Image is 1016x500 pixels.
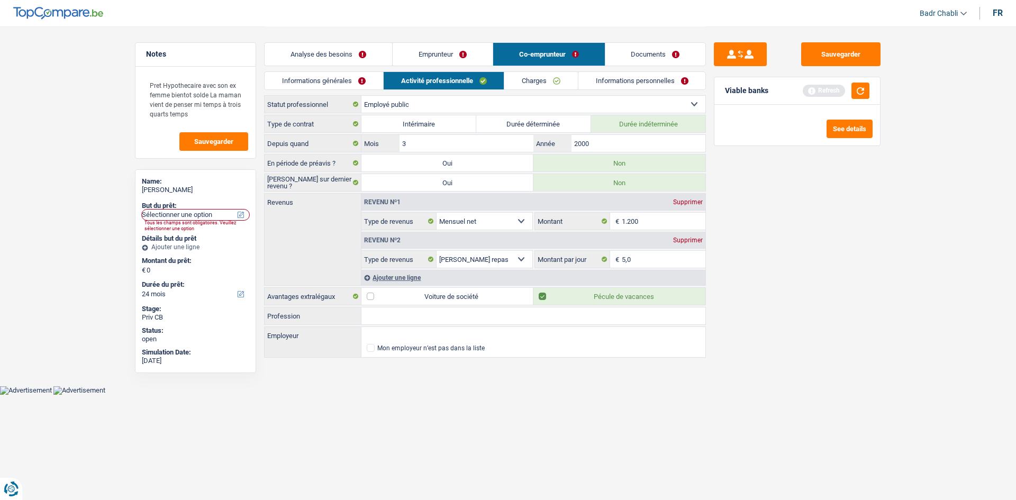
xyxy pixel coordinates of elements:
div: [PERSON_NAME] [142,186,249,194]
img: TopCompare Logo [13,7,103,20]
img: Advertisement [53,386,105,395]
a: Informations personnelles [578,72,706,89]
label: Pécule de vacances [533,288,705,305]
div: Supprimer [670,237,705,243]
a: Charges [504,72,578,89]
label: Montant [535,213,610,230]
label: Durée déterminée [476,115,591,132]
div: Supprimer [670,199,705,205]
label: But du prêt: [142,202,247,210]
label: Année [533,135,571,152]
label: Type de revenus [361,251,437,268]
div: Status: [142,326,249,335]
span: Badr Chabli [920,9,958,18]
a: Informations générales [265,72,383,89]
label: Profession [265,307,361,324]
label: Montant du prêt: [142,257,247,265]
div: [DATE] [142,357,249,365]
button: Sauvegarder [179,132,248,151]
label: En période de préavis ? [265,154,361,171]
div: Viable banks [725,86,768,95]
label: Durée indéterminée [591,115,706,132]
label: Type de contrat [265,115,361,132]
label: Employeur [265,327,361,344]
div: open [142,335,249,343]
h5: Notes [146,50,245,59]
div: Revenu nº2 [361,237,403,243]
label: Statut professionnel [265,96,361,113]
label: Durée du prêt: [142,280,247,289]
div: Détails but du prêt [142,234,249,243]
input: MM [400,135,533,152]
input: Cherchez votre employeur [361,327,705,344]
span: € [610,213,622,230]
div: Tous les champs sont obligatoires. Veuillez sélectionner une option [144,220,252,232]
div: Revenu nº1 [361,199,403,205]
span: € [142,266,146,275]
label: Non [533,154,705,171]
div: Name: [142,177,249,186]
div: Refresh [803,85,845,96]
label: Revenus [265,194,361,206]
a: Co-emprunteur [493,43,605,66]
label: Non [533,174,705,191]
label: Depuis quand [265,135,361,152]
div: Mon employeur n’est pas dans la liste [377,345,485,351]
div: Ajouter une ligne [142,243,249,251]
label: Mois [361,135,399,152]
a: Documents [605,43,706,66]
label: Oui [361,154,533,171]
label: Avantages extralégaux [265,288,361,305]
label: Oui [361,174,533,191]
span: Sauvegarder [194,138,233,145]
div: Ajouter une ligne [361,270,705,285]
label: Montant par jour [535,251,610,268]
div: Simulation Date: [142,348,249,357]
a: Activité professionnelle [384,72,504,89]
input: AAAA [571,135,705,152]
label: Intérimaire [361,115,476,132]
label: Voiture de société [361,288,533,305]
label: [PERSON_NAME] sur dernier revenu ? [265,174,361,191]
span: € [610,251,622,268]
button: Sauvegarder [801,42,881,66]
a: Emprunteur [393,43,493,66]
a: Badr Chabli [911,5,967,22]
div: fr [993,8,1003,18]
div: Stage: [142,305,249,313]
a: Analyse des besoins [265,43,392,66]
label: Type de revenus [361,213,437,230]
div: Priv CB [142,313,249,322]
button: See details [827,120,873,138]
